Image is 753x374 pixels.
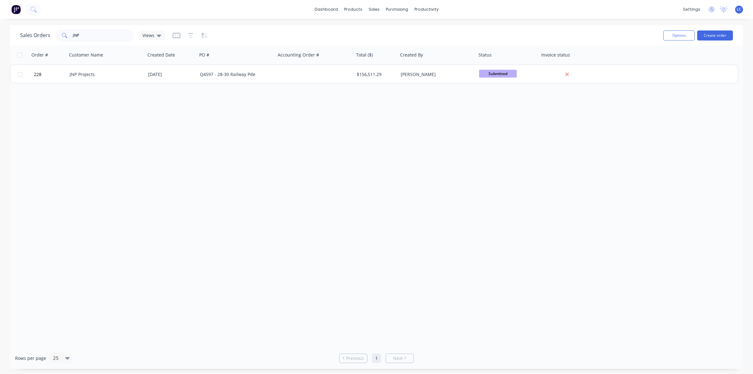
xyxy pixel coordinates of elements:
div: $156,511.29 [357,71,394,78]
div: products [341,5,366,14]
div: Customer Name [69,52,103,58]
img: Factory [11,5,21,14]
ul: Pagination [337,354,416,363]
div: Invoice status [541,52,570,58]
div: settings [680,5,703,14]
div: Created By [400,52,423,58]
span: 228 [34,71,41,78]
a: Previous page [339,355,367,361]
a: Next page [386,355,414,361]
div: [DATE] [148,71,195,78]
span: Views [142,32,154,39]
div: Order # [31,52,48,58]
div: Total ($) [356,52,373,58]
span: LC [737,7,741,12]
div: sales [366,5,383,14]
div: Status [478,52,492,58]
button: 228 [32,65,70,84]
div: productivity [411,5,442,14]
span: Submitted [479,70,517,78]
div: JNP Projects [70,71,139,78]
span: Next [393,355,403,361]
a: Page 1 is your current page [372,354,381,363]
a: dashboard [312,5,341,14]
span: Rows per page [15,355,46,361]
button: Options [663,30,695,41]
span: Previous [346,355,364,361]
div: Created Date [147,52,175,58]
div: [PERSON_NAME] [401,71,470,78]
input: Search... [73,29,134,42]
h1: Sales Orders [20,32,50,38]
div: purchasing [383,5,411,14]
div: PO # [199,52,209,58]
button: Create order [697,30,733,41]
div: Accounting Order # [278,52,319,58]
div: Q4597 - 28-30 Railway Pde [200,71,270,78]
